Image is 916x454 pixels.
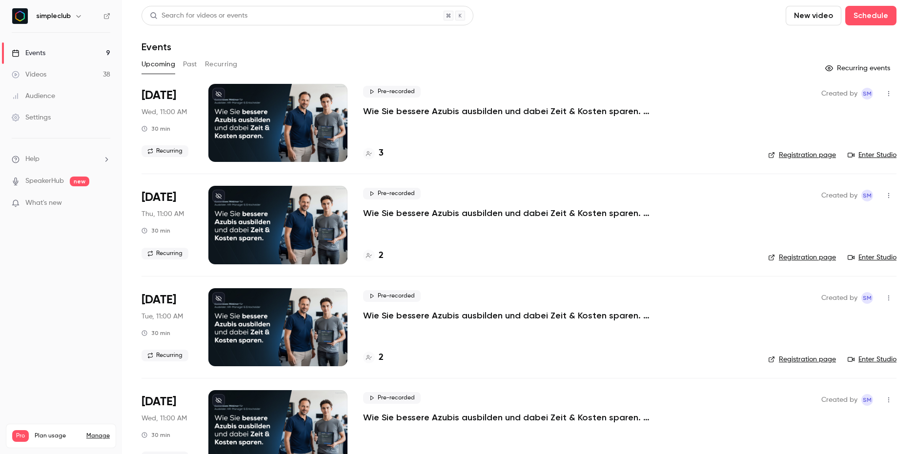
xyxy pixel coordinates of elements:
a: Enter Studio [848,253,896,262]
div: Audience [12,91,55,101]
a: Wie Sie bessere Azubis ausbilden und dabei Zeit & Kosten sparen. (Dienstag, 11:00 Uhr) [363,310,656,321]
span: simpleclub Marketing [861,88,873,99]
span: Recurring [142,350,188,361]
a: Wie Sie bessere Azubis ausbilden und dabei Zeit & Kosten sparen. (Mittwoch, 11:00 Uhr) [363,412,656,423]
button: Upcoming [142,57,175,72]
a: Wie Sie bessere Azubis ausbilden und dabei Zeit & Kosten sparen. (Mittwoch, 11:00 Uhr) [363,105,656,117]
span: Pre-recorded [363,86,421,98]
a: Enter Studio [848,355,896,364]
span: Pro [12,430,29,442]
span: What's new [25,198,62,208]
span: Recurring [142,248,188,259]
span: simpleclub Marketing [861,292,873,304]
span: new [70,177,89,186]
span: Tue, 11:00 AM [142,312,183,321]
div: 30 min [142,125,170,133]
a: 3 [363,147,384,160]
a: Enter Studio [848,150,896,160]
div: Settings [12,113,51,122]
div: 30 min [142,227,170,235]
li: help-dropdown-opener [12,154,110,164]
div: Aug 19 Tue, 11:00 AM (Europe/Berlin) [142,288,193,366]
a: Manage [86,432,110,440]
a: Registration page [768,355,836,364]
h4: 2 [379,351,384,364]
span: Created by [821,394,857,406]
span: Help [25,154,40,164]
button: Past [183,57,197,72]
a: 2 [363,351,384,364]
a: 2 [363,249,384,262]
div: Aug 14 Thu, 11:00 AM (Europe/Berlin) [142,186,193,264]
span: Thu, 11:00 AM [142,209,184,219]
div: Search for videos or events [150,11,247,21]
span: [DATE] [142,190,176,205]
a: SpeakerHub [25,176,64,186]
button: Recurring events [821,60,896,76]
span: Recurring [142,145,188,157]
div: 30 min [142,329,170,337]
h4: 2 [379,249,384,262]
iframe: Noticeable Trigger [99,199,110,208]
span: Wed, 11:00 AM [142,107,187,117]
h4: 3 [379,147,384,160]
span: simpleclub Marketing [861,190,873,201]
span: Pre-recorded [363,188,421,199]
div: Videos [12,70,46,79]
div: Aug 13 Wed, 11:00 AM (Europe/Berlin) [142,84,193,162]
span: [DATE] [142,292,176,308]
h6: simpleclub [36,11,71,21]
span: Pre-recorded [363,392,421,404]
div: Events [12,48,45,58]
span: simpleclub Marketing [861,394,873,406]
span: sM [863,88,872,99]
span: sM [863,190,872,201]
span: Created by [821,292,857,304]
span: Plan usage [35,432,81,440]
button: Recurring [205,57,238,72]
a: Registration page [768,253,836,262]
span: Created by [821,190,857,201]
a: Registration page [768,150,836,160]
span: [DATE] [142,394,176,410]
span: sM [863,394,872,406]
span: [DATE] [142,88,176,103]
span: Created by [821,88,857,99]
span: Pre-recorded [363,290,421,302]
a: Wie Sie bessere Azubis ausbilden und dabei Zeit & Kosten sparen. (Donnerstag, 11:00 Uhr) [363,207,656,219]
button: New video [786,6,841,25]
img: simpleclub [12,8,28,24]
span: Wed, 11:00 AM [142,414,187,423]
div: 30 min [142,431,170,439]
span: sM [863,292,872,304]
h1: Events [142,41,171,53]
button: Schedule [845,6,896,25]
